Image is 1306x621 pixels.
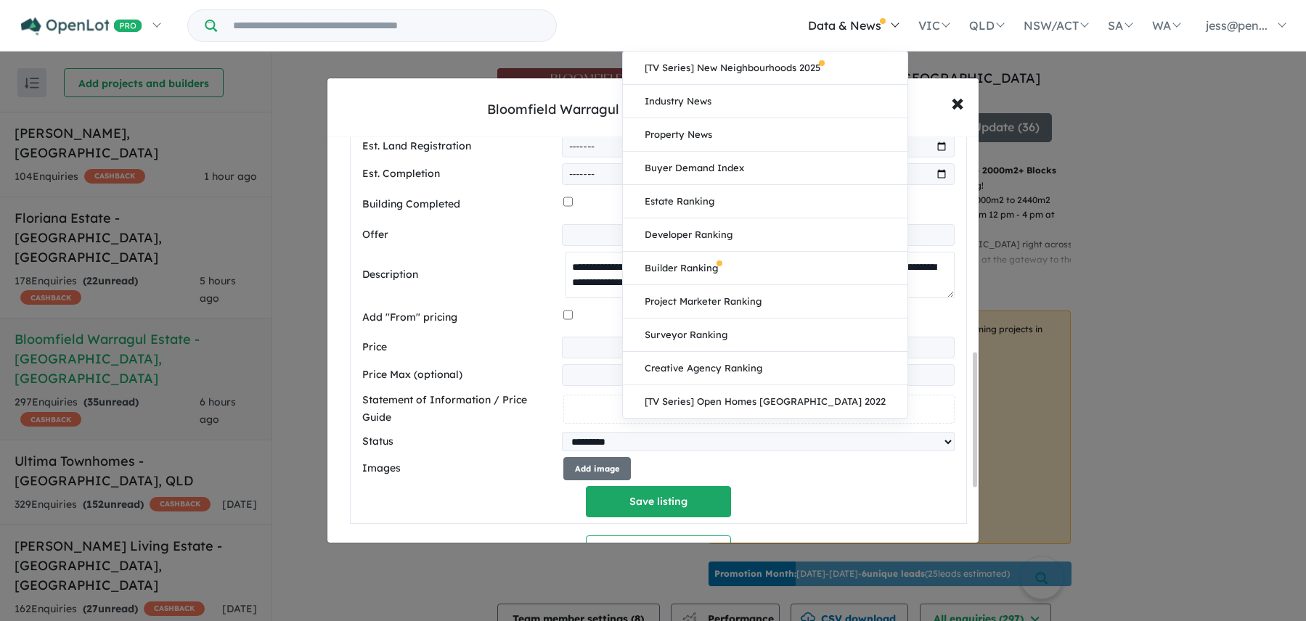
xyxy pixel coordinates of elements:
[362,138,556,155] label: Est. Land Registration
[362,366,556,384] label: Price Max (optional)
[362,165,556,183] label: Est. Completion
[21,17,142,36] img: Openlot PRO Logo White
[586,535,731,567] button: Create a new listing
[623,352,907,385] a: Creative Agency Ranking
[586,486,731,517] button: Save listing
[220,10,553,41] input: Try estate name, suburb, builder or developer
[362,266,560,284] label: Description
[623,252,907,285] a: Builder Ranking
[623,152,907,185] a: Buyer Demand Index
[623,118,907,152] a: Property News
[623,52,907,85] a: [TV Series] New Neighbourhoods 2025
[623,285,907,318] a: Project Marketer Ranking
[362,226,556,244] label: Offer
[623,185,907,218] a: Estate Ranking
[951,86,964,118] span: ×
[623,385,907,418] a: [TV Series] Open Homes [GEOGRAPHIC_DATA] 2022
[1206,18,1268,33] span: jess@pen...
[362,339,556,356] label: Price
[362,309,558,326] label: Add "From" pricing
[623,318,907,352] a: Surveyor Ranking
[487,100,820,119] div: Bloomfield Warragul Estate - [GEOGRAPHIC_DATA]
[563,457,631,481] button: Add image
[362,196,558,213] label: Building Completed
[362,433,556,451] label: Status
[623,85,907,118] a: Industry News
[623,218,907,252] a: Developer Ranking
[362,392,558,427] label: Statement of Information / Price Guide
[362,460,558,477] label: Images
